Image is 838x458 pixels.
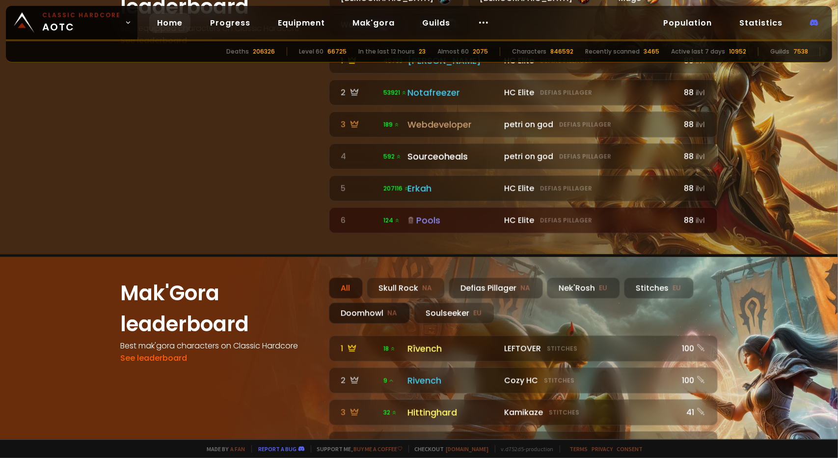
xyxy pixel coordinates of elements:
a: Mak'gora [345,13,403,33]
div: HC Elite [504,86,674,99]
a: a fan [231,445,245,453]
div: Snackz [407,438,499,451]
div: Characters [512,47,546,56]
div: Active last 7 days [671,47,725,56]
a: [DOMAIN_NAME] [446,445,489,453]
div: Stitches [624,278,694,299]
div: Skull Rock [367,278,445,299]
span: 189 [383,120,400,129]
small: Stitches [544,376,574,385]
a: Population [655,13,720,33]
small: Stitches [547,344,577,353]
span: 207116 [383,184,409,193]
div: 66725 [327,47,347,56]
a: 2 9RivenchCozy HCStitches100 [329,368,718,394]
div: Guilds [770,47,789,56]
div: Soulseeker [414,303,494,324]
a: See leaderboard [121,352,188,364]
span: 18 [383,344,396,353]
div: 3465 [644,47,659,56]
div: Kamikaze [504,406,674,419]
div: Almost 60 [437,47,469,56]
div: Webdeveloper [407,118,499,131]
small: Defias Pillager [540,88,592,97]
div: 100 [680,374,705,387]
small: ilvl [696,120,705,130]
div: In the last 12 hours [358,47,415,56]
small: NA [423,284,433,293]
div: 1 [341,343,378,355]
div: 2 [341,374,378,387]
span: 592 [383,152,402,161]
div: 846592 [550,47,573,56]
div: 88 [680,182,705,195]
div: 5 [341,182,378,195]
a: 3 189 Webdeveloper petri on godDefias Pillager88ilvl [329,112,718,138]
a: Classic HardcoreAOTC [6,6,137,39]
small: EU [474,309,482,318]
small: Stitches [549,408,579,417]
small: Defias Pillager [559,152,611,161]
a: 1 18 RîvenchLEFTOVERStitches100 [329,336,718,362]
span: 124 [383,216,400,225]
div: 2075 [473,47,488,56]
a: Buy me a coffee [354,445,403,453]
div: 3 [341,406,378,419]
div: 2 [341,86,378,99]
div: All [329,278,363,299]
span: v. d752d5 - production [495,445,554,453]
div: 100 [680,343,705,355]
div: HC Elite [504,214,674,227]
span: 53921 [383,88,407,97]
div: 88 [680,86,705,99]
div: Rivench [407,374,499,387]
div: petri on god [504,118,674,131]
span: 32 [383,408,397,417]
div: petri on god [504,150,674,163]
small: Defias Pillager [559,120,611,129]
small: ilvl [696,88,705,98]
div: 88 [680,214,705,227]
a: 4 592 Sourceoheals petri on godDefias Pillager88ilvl [329,143,718,170]
a: Home [149,13,190,33]
div: 23 [419,47,426,56]
small: ilvl [696,152,705,162]
a: 4 3 SnackzSkull Rock32 [329,431,718,458]
small: Defias Pillager [540,216,592,225]
h4: Best mak'gora characters on Classic Hardcore [121,340,317,352]
div: 41 [680,406,705,419]
div: 7538 [793,47,808,56]
a: 5 207116 Erkah HC EliteDefias Pillager88ilvl [329,175,718,201]
small: Classic Hardcore [42,11,121,20]
small: EU [599,284,608,293]
a: Progress [202,13,258,33]
span: Checkout [408,445,489,453]
a: Statistics [731,13,790,33]
a: 2 53921 Notafreezer HC EliteDefias Pillager88ilvl [329,80,718,106]
div: Pools [407,214,499,227]
div: 32 [680,438,705,451]
div: HC Elite [504,182,674,195]
div: Rîvench [407,342,499,355]
span: AOTC [42,11,121,34]
a: Report a bug [259,445,297,453]
div: Erkah [407,182,499,195]
div: 3 [341,118,378,131]
a: Equipment [270,13,333,33]
span: 9 [383,376,394,385]
div: 88 [680,118,705,131]
a: 6 124 Pools HC EliteDefias Pillager88ilvl [329,207,718,233]
a: Privacy [592,445,613,453]
div: Sourceoheals [407,150,499,163]
div: Notafreezer [407,86,499,99]
small: EU [673,284,681,293]
div: Defias Pillager [449,278,543,299]
div: 206326 [253,47,275,56]
a: 3 32 HittinghardKamikazeStitches41 [329,400,718,426]
span: Support me, [311,445,403,453]
small: Defias Pillager [540,184,592,193]
div: Recently scanned [585,47,640,56]
small: ilvl [696,184,705,194]
div: LEFTOVER [504,343,674,355]
a: Consent [617,445,643,453]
